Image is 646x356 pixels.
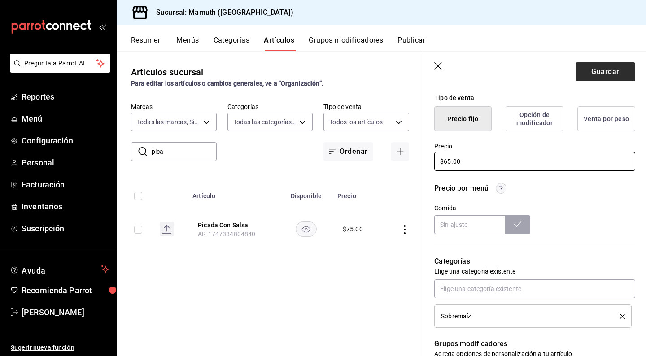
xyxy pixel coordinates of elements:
[434,215,505,234] input: Sin ajuste
[22,222,109,234] span: Suscripción
[22,91,109,103] span: Reportes
[332,179,382,208] th: Precio
[22,200,109,213] span: Inventarios
[233,117,297,126] span: Todas las categorías, Sin categoría
[131,80,323,87] strong: Para editar los artículos o cambios generales, ve a “Organización”.
[323,104,409,110] label: Tipo de venta
[434,183,489,194] div: Precio por menú
[22,264,97,274] span: Ayuda
[329,117,383,126] span: Todos los artículos
[309,36,383,51] button: Grupos modificadores
[198,230,255,238] span: AR-1747334804840
[198,221,270,230] button: edit-product-location
[131,65,203,79] div: Artículos sucursal
[434,93,635,103] div: Tipo de venta
[22,306,109,318] span: [PERSON_NAME]
[10,54,110,73] button: Pregunta a Parrot AI
[434,267,635,276] p: Elige una categoría existente
[264,36,294,51] button: Artículos
[280,179,332,208] th: Disponible
[187,179,280,208] th: Artículo
[22,113,109,125] span: Menú
[577,106,635,131] button: Venta por peso
[11,343,109,352] span: Sugerir nueva función
[614,314,625,319] button: delete
[152,143,217,161] input: Buscar artículo
[99,23,106,30] button: open_drawer_menu
[296,221,317,237] button: availability-product
[22,135,109,147] span: Configuración
[149,7,293,18] h3: Sucursal: Mamuth ([GEOGRAPHIC_DATA])
[214,36,250,51] button: Categorías
[576,62,635,81] button: Guardar
[131,36,162,51] button: Resumen
[434,339,635,349] p: Grupos modificadores
[6,65,110,74] a: Pregunta a Parrot AI
[506,106,563,131] button: Opción de modificador
[343,225,363,234] div: $ 75.00
[434,152,635,171] input: $0.00
[434,279,635,298] input: Elige una categoría existente
[131,36,646,51] div: navigation tabs
[397,36,425,51] button: Publicar
[434,204,530,212] div: Comida
[441,313,471,319] span: Sobremaíz
[176,36,199,51] button: Menús
[434,106,492,131] button: Precio fijo
[24,59,96,68] span: Pregunta a Parrot AI
[400,225,409,234] button: actions
[227,104,313,110] label: Categorías
[434,143,635,149] label: Precio
[22,284,109,296] span: Recomienda Parrot
[22,156,109,169] span: Personal
[323,142,373,161] button: Ordenar
[131,104,217,110] label: Marcas
[22,178,109,191] span: Facturación
[434,256,635,267] p: Categorías
[137,117,200,126] span: Todas las marcas, Sin marca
